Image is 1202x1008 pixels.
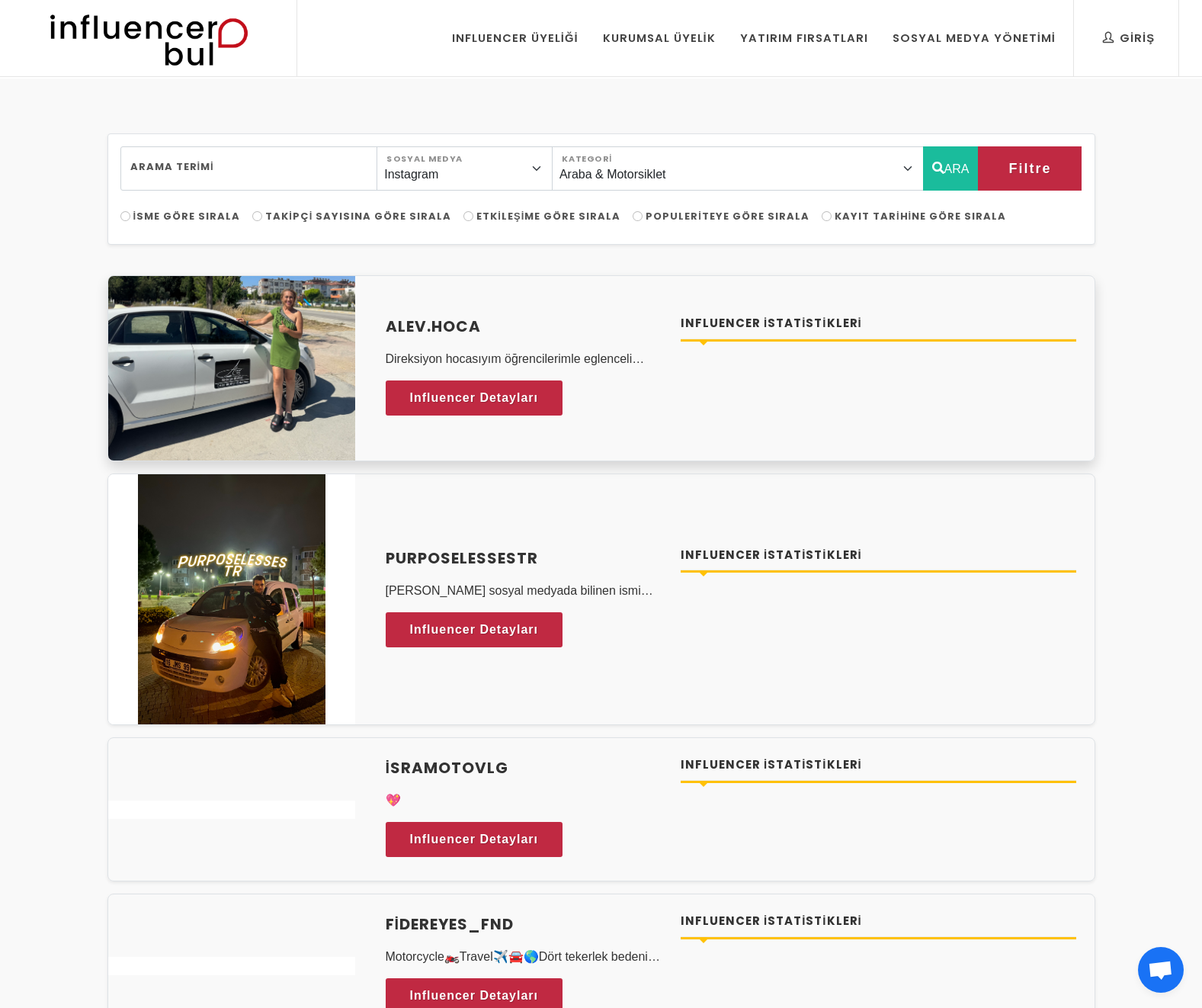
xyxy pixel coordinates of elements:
h4: Influencer İstatistikleri [681,315,1076,332]
span: Influencer Detayları [410,618,539,641]
span: Influencer Detayları [410,387,539,409]
span: Influencer Detayları [410,828,539,851]
input: Populeriteye Göre Sırala [633,211,643,221]
a: Influencer Detayları [386,822,563,857]
p: [PERSON_NAME] sosyal medyada bilinen ismimle PurposeLessesTR. Güzel bir hızda büyüyen bir sayfam ... [386,582,663,600]
span: Filtre [1008,156,1051,181]
p: 💖 [386,791,663,810]
h4: Influencer İstatistikleri [681,913,1076,930]
div: Yatırım Fırsatları [740,30,868,47]
span: Etkileşime Göre Sırala [476,209,620,223]
span: Takipçi Sayısına Göre Sırala [265,209,451,223]
span: Influencer Detayları [410,984,539,1007]
button: Filtre [978,146,1082,191]
input: Takipçi Sayısına Göre Sırala [252,211,262,221]
div: Influencer Üyeliği [452,30,579,47]
a: purposelessestr [386,547,663,570]
input: İsme Göre Sırala [120,211,130,221]
p: Motorcycle🏍️Travel✈️🚘🌎Dört tekerlek bedenini ,iki tekerlek ruhunu hareketlendirir..🔥 [386,948,663,966]
a: Alev.hoca [386,315,663,338]
a: fidereyes_fnd [386,913,663,936]
h4: Influencer İstatistikleri [681,547,1076,564]
a: Influencer Detayları [386,612,563,647]
a: isramotovlg [386,756,663,779]
span: İsme Göre Sırala [133,209,241,223]
div: Açık sohbet [1138,947,1184,993]
button: ARA [923,146,979,191]
div: Giriş [1103,30,1155,47]
h4: Influencer İstatistikleri [681,756,1076,774]
input: Kayıt Tarihine Göre Sırala [822,211,832,221]
input: Etkileşime Göre Sırala [463,211,473,221]
span: Populeriteye Göre Sırala [646,209,809,223]
span: Kayıt Tarihine Göre Sırala [835,209,1006,223]
input: Search.. [120,146,378,191]
p: Direksiyon hocasıyım öğrencilerimle eglenceli cideolar atıyorum [386,350,663,368]
a: Influencer Detayları [386,380,563,416]
div: Sosyal Medya Yönetimi [893,30,1056,47]
div: Kurumsal Üyelik [603,30,716,47]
